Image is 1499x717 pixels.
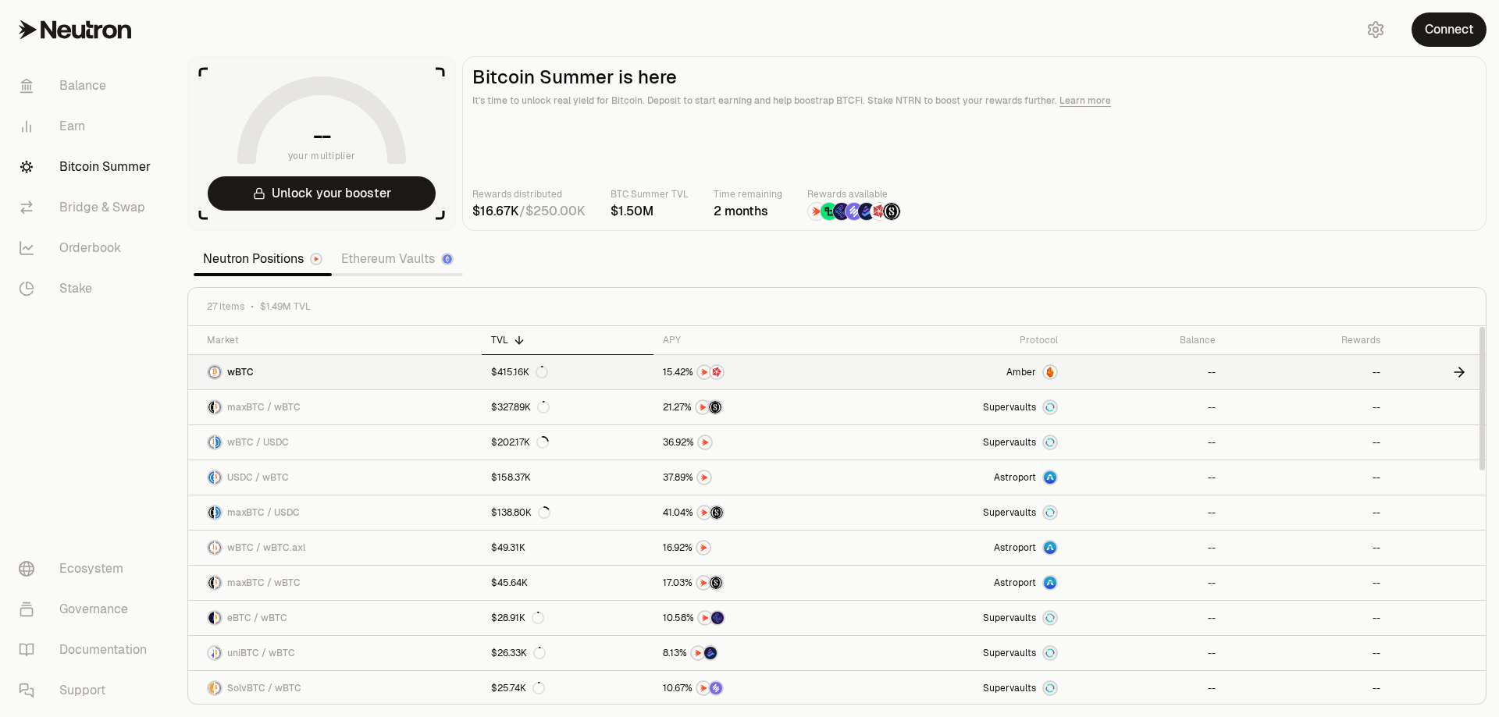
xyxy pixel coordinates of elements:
[1225,531,1390,565] a: --
[983,612,1036,624] span: Supervaults
[472,202,586,221] div: /
[983,647,1036,659] span: Supervaults
[208,176,436,211] button: Unlock your booster
[482,390,653,424] a: $327.89K
[710,506,723,519] img: Structured Points
[194,243,332,275] a: Neutron Positions
[208,541,214,554] img: wBTC Logo
[227,366,254,378] span: wBTC
[861,355,1067,389] a: AmberAmber
[227,506,300,519] span: maxBTC / USDC
[208,471,214,484] img: USDC Logo
[208,577,214,589] img: maxBTC Logo
[653,636,861,670] a: NTRNBedrock Diamonds
[861,531,1067,565] a: Astroport
[871,203,888,220] img: Mars Fragments
[288,148,356,164] span: your multiplier
[188,636,482,670] a: uniBTC LogowBTC LogouniBTC / wBTC
[491,612,544,624] div: $28.91K
[188,671,482,705] a: SolvBTC LogowBTC LogoSolvBTC / wBTC
[208,401,214,414] img: maxBTC Logo
[1044,401,1056,414] img: Supervaults
[1067,495,1225,530] a: --
[807,186,901,202] p: Rewards available
[6,187,169,228] a: Bridge & Swap
[215,506,221,519] img: USDC Logo
[227,682,301,694] span: SolvBTC / wBTC
[1067,566,1225,600] a: --
[1225,355,1390,389] a: --
[861,636,1067,670] a: SupervaultsSupervaults
[215,436,221,449] img: USDC Logo
[861,460,1067,495] a: Astroport
[653,671,861,705] a: NTRNSolv Points
[6,548,169,589] a: Ecosystem
[215,401,221,414] img: wBTC Logo
[1225,460,1390,495] a: --
[653,425,861,460] a: NTRN
[491,366,548,378] div: $415.16K
[215,577,221,589] img: wBTC Logo
[1225,601,1390,635] a: --
[653,460,861,495] a: NTRN
[983,506,1036,519] span: Supervaults
[208,506,214,519] img: maxBTC Logo
[482,566,653,600] a: $45.64K
[188,601,482,635] a: eBTC LogowBTC LogoeBTC / wBTC
[983,436,1036,449] span: Supervaults
[663,610,852,626] button: NTRNEtherFi Points
[6,589,169,630] a: Governance
[710,682,722,694] img: Solv Points
[663,364,852,380] button: NTRNMars Fragments
[698,506,710,519] img: NTRN
[663,505,852,520] button: NTRNStructured Points
[611,186,689,202] p: BTC Summer TVL
[983,401,1036,414] span: Supervaults
[188,425,482,460] a: wBTC LogoUSDC LogowBTC / USDC
[1225,636,1390,670] a: --
[710,366,723,378] img: Mars Fragments
[653,495,861,530] a: NTRNStructured Points
[215,647,221,659] img: wBTC Logo
[663,435,852,450] button: NTRN
[861,425,1067,460] a: SupervaultsSupervaults
[482,636,653,670] a: $26.33K
[6,228,169,268] a: Orderbook
[653,531,861,565] a: NTRN
[482,531,653,565] a: $49.31K
[821,203,838,220] img: Lombard Lux
[663,575,852,591] button: NTRNStructured Points
[704,647,717,659] img: Bedrock Diamonds
[227,436,289,449] span: wBTC / USDC
[227,577,301,589] span: maxBTC / wBTC
[260,300,311,313] span: $1.49M TVL
[491,506,550,519] div: $138.80K
[1067,355,1225,389] a: --
[861,495,1067,530] a: SupervaultsSupervaults
[491,647,546,659] div: $26.33K
[653,601,861,635] a: NTRNEtherFi Points
[861,566,1067,600] a: Astroport
[6,66,169,106] a: Balance
[482,495,653,530] a: $138.80K
[6,630,169,670] a: Documentation
[227,401,301,414] span: maxBTC / wBTC
[1006,366,1036,378] span: Amber
[994,471,1036,484] span: Astroport
[215,612,221,624] img: wBTC Logo
[6,106,169,147] a: Earn
[663,334,852,346] div: APY
[332,243,463,275] a: Ethereum Vaults
[313,123,331,148] h1: --
[1225,495,1390,530] a: --
[1044,647,1056,659] img: Supervaults
[697,577,710,589] img: NTRN
[6,670,169,711] a: Support
[482,425,653,460] a: $202.17K
[1225,390,1390,424] a: --
[208,682,214,694] img: SolvBTC Logo
[482,460,653,495] a: $158.37K
[208,366,221,378] img: wBTC Logo
[1044,682,1056,694] img: Supervaults
[709,401,721,414] img: Structured Points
